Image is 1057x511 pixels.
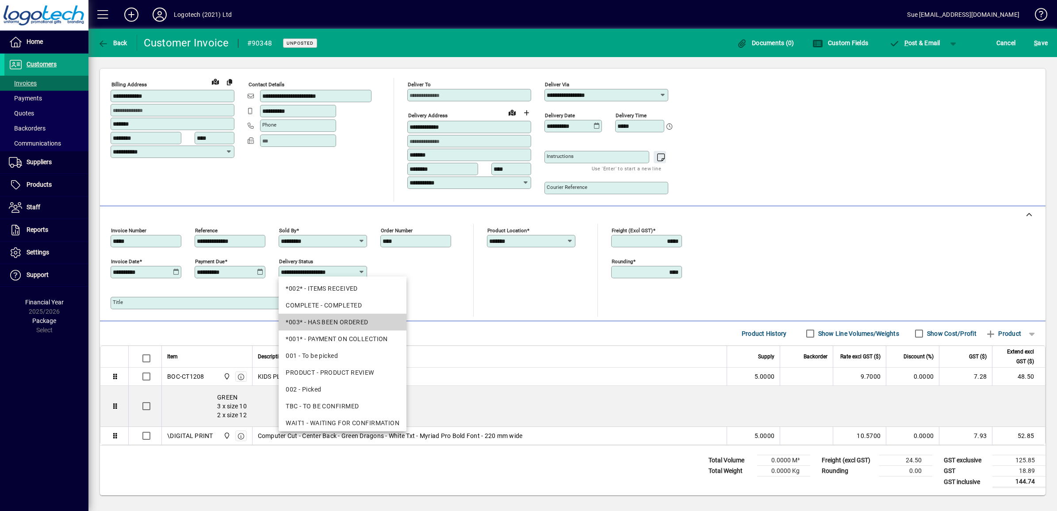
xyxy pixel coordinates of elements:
[612,258,633,265] mat-label: Rounding
[4,31,88,53] a: Home
[287,40,314,46] span: Unposted
[167,431,213,440] div: \DIGITAL PRINT
[279,347,406,364] mat-option: 001 - To be picked
[612,227,653,234] mat-label: Freight (excl GST)
[4,91,88,106] a: Payments
[810,35,870,51] button: Custom Fields
[742,327,787,341] span: Product History
[286,334,399,344] div: *001* - PAYMENT ON COLLECTION
[27,249,49,256] span: Settings
[939,476,992,488] td: GST inclusive
[592,163,661,173] mat-hint: Use 'Enter' to start a new line
[939,466,992,476] td: GST
[167,372,204,381] div: BOC-CT1208
[279,415,406,431] mat-option: WAIT1 - WAITING FOR CONFIRMATION
[1028,2,1046,31] a: Knowledge Base
[992,476,1046,488] td: 144.74
[939,368,992,386] td: 7.28
[162,386,1045,426] div: GREEN 3 x size 10 2 x size 12
[27,181,52,188] span: Products
[27,271,49,278] span: Support
[88,35,137,51] app-page-header-button: Back
[381,227,413,234] mat-label: Order number
[9,80,37,87] span: Invoices
[1034,36,1048,50] span: ave
[885,35,945,51] button: Post & Email
[812,39,868,46] span: Custom Fields
[879,466,932,476] td: 0.00
[117,7,146,23] button: Add
[27,38,43,45] span: Home
[279,364,406,381] mat-option: PRODUCT - PRODUCT REVIEW
[279,381,406,398] mat-option: 002 - Picked
[1034,39,1038,46] span: S
[279,280,406,297] mat-option: *002* - ITEMS RECEIVED
[9,95,42,102] span: Payments
[408,81,431,88] mat-label: Deliver To
[111,227,146,234] mat-label: Invoice number
[996,36,1016,50] span: Cancel
[519,106,533,120] button: Choose address
[195,227,218,234] mat-label: Reference
[4,219,88,241] a: Reports
[757,455,810,466] td: 0.0000 M³
[886,427,939,445] td: 0.0000
[146,7,174,23] button: Profile
[981,326,1026,342] button: Product
[992,455,1046,466] td: 125.85
[111,258,139,265] mat-label: Invoice date
[547,184,587,190] mat-label: Courier Reference
[889,39,940,46] span: ost & Email
[4,264,88,286] a: Support
[279,297,406,314] mat-option: COMPLETE - COMPLETED
[167,352,178,361] span: Item
[258,352,285,361] span: Description
[9,125,46,132] span: Backorders
[27,61,57,68] span: Customers
[816,329,899,338] label: Show Line Volumes/Weights
[279,330,406,347] mat-option: *001* - PAYMENT ON COLLECTION
[27,226,48,233] span: Reports
[32,317,56,324] span: Package
[9,110,34,117] span: Quotes
[286,368,399,377] div: PRODUCT - PRODUCT REVIEW
[286,402,399,411] div: TBC - TO BE CONFIRMED
[616,112,647,119] mat-label: Delivery time
[704,466,757,476] td: Total Weight
[286,318,399,327] div: *003* - HAS BEEN ORDERED
[279,258,313,265] mat-label: Delivery status
[998,347,1034,366] span: Extend excl GST ($)
[4,76,88,91] a: Invoices
[221,372,231,381] span: Central
[939,455,992,466] td: GST exclusive
[735,35,797,51] button: Documents (0)
[222,75,237,89] button: Copy to Delivery address
[96,35,130,51] button: Back
[992,466,1046,476] td: 18.89
[262,122,276,128] mat-label: Phone
[286,385,399,394] div: 002 - Picked
[4,242,88,264] a: Settings
[817,466,879,476] td: Rounding
[817,455,879,466] td: Freight (excl GST)
[737,39,794,46] span: Documents (0)
[4,121,88,136] a: Backorders
[279,398,406,415] mat-option: TBC - TO BE CONFIRMED
[487,227,527,234] mat-label: Product location
[545,81,569,88] mat-label: Deliver via
[754,372,775,381] span: 5.0000
[985,327,1021,341] span: Product
[208,74,222,88] a: View on map
[1032,35,1050,51] button: Save
[904,352,934,361] span: Discount (%)
[4,151,88,173] a: Suppliers
[195,258,225,265] mat-label: Payment due
[113,299,123,305] mat-label: Title
[757,466,810,476] td: 0.0000 Kg
[286,301,399,310] div: COMPLETE - COMPLETED
[144,36,229,50] div: Customer Invoice
[98,39,127,46] span: Back
[279,227,296,234] mat-label: Sold by
[9,140,61,147] span: Communications
[286,351,399,361] div: 001 - To be picked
